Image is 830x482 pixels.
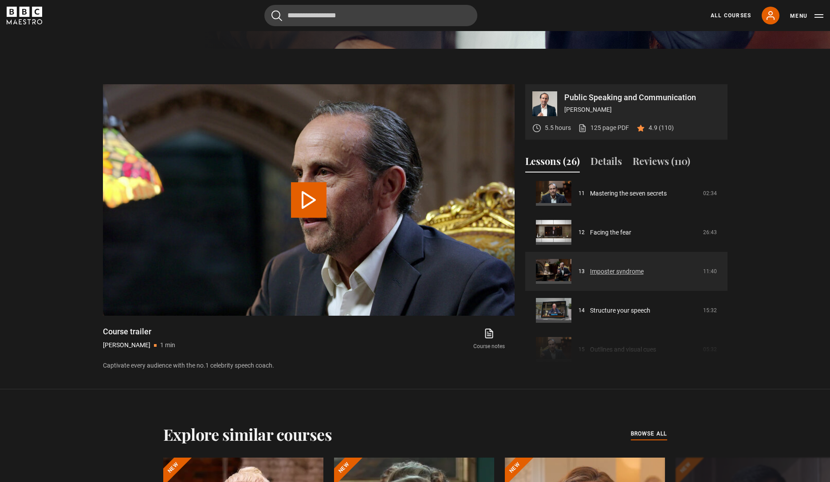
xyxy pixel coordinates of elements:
[103,326,175,337] h1: Course trailer
[631,429,667,439] a: browse all
[578,123,629,133] a: 125 page PDF
[545,123,571,133] p: 5.5 hours
[525,154,580,172] button: Lessons (26)
[7,7,42,24] svg: BBC Maestro
[103,84,515,316] video-js: Video Player
[590,189,667,198] a: Mastering the seven secrets
[291,182,326,218] button: Play Video
[464,326,514,352] a: Course notes
[649,123,674,133] p: 4.9 (110)
[264,5,477,26] input: Search
[790,12,823,20] button: Toggle navigation
[271,10,282,21] button: Submit the search query
[711,12,751,20] a: All Courses
[590,267,644,276] a: Imposter syndrome
[633,154,690,172] button: Reviews (110)
[590,306,650,315] a: Structure your speech
[103,361,515,370] p: Captivate every audience with the no.1 celebrity speech coach.
[590,228,631,237] a: Facing the fear
[163,425,332,443] h2: Explore similar courses
[564,105,720,114] p: [PERSON_NAME]
[564,94,720,102] p: Public Speaking and Communication
[160,341,175,350] p: 1 min
[103,341,150,350] p: [PERSON_NAME]
[590,154,622,172] button: Details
